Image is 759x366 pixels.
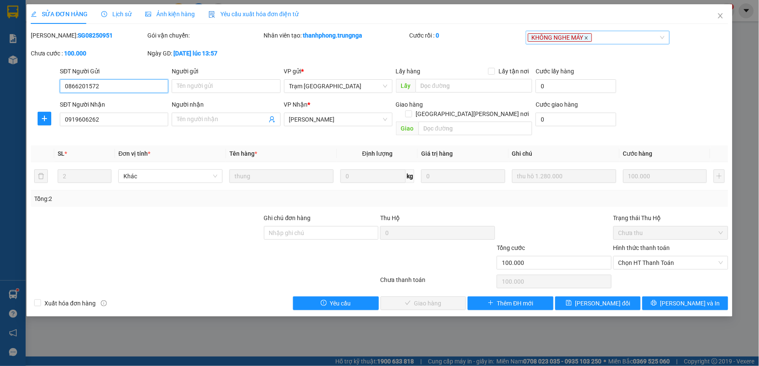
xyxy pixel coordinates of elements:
[101,11,107,17] span: clock-circle
[536,68,574,75] label: Cước lấy hàng
[31,11,37,17] span: edit
[379,275,496,290] div: Chưa thanh toán
[284,67,393,76] div: VP gửi
[651,300,657,307] span: printer
[101,11,132,17] span: Lịch sử
[60,67,168,76] div: SĐT Người Gửi
[293,296,379,310] button: exclamation-circleYêu cầu
[41,299,99,308] span: Xuất hóa đơn hàng
[172,67,280,76] div: Người gửi
[145,11,195,17] span: Ảnh kiện hàng
[60,100,168,109] div: SĐT Người Nhận
[488,300,494,307] span: plus
[536,101,578,108] label: Cước giao hàng
[536,79,616,93] input: Cước lấy hàng
[468,296,554,310] button: plusThêm ĐH mới
[509,145,620,162] th: Ghi chú
[718,260,724,265] span: close-circle
[618,256,723,269] span: Chọn HT Thanh Toán
[284,101,308,108] span: VP Nhận
[396,122,419,135] span: Giao
[38,115,51,122] span: plus
[396,79,416,93] span: Lấy
[289,113,387,126] span: Phan Thiết
[512,169,616,183] input: Ghi Chú
[147,31,262,40] div: Gói vận chuyển:
[64,50,86,57] b: 100.000
[410,31,525,40] div: Cước rồi :
[497,299,533,308] span: Thêm ĐH mới
[229,169,334,183] input: VD: Bàn, Ghế
[555,296,641,310] button: save[PERSON_NAME] đổi
[34,169,48,183] button: delete
[421,150,453,157] span: Giá trị hàng
[642,296,728,310] button: printer[PERSON_NAME] và In
[497,244,525,251] span: Tổng cước
[264,226,379,240] input: Ghi chú đơn hàng
[495,67,532,76] span: Lấy tận nơi
[147,49,262,58] div: Ngày GD:
[381,296,466,310] button: checkGiao hàng
[660,299,720,308] span: [PERSON_NAME] và In
[362,150,393,157] span: Định lượng
[709,4,733,28] button: Close
[229,150,257,157] span: Tên hàng
[58,150,64,157] span: SL
[172,100,280,109] div: Người nhận
[396,68,421,75] span: Lấy hàng
[4,4,124,20] li: Trung Nga
[303,32,363,39] b: thanhphong.trungnga
[34,194,293,203] div: Tổng: 2
[78,32,113,39] b: SG08250951
[618,227,723,239] span: Chưa thu
[575,299,630,308] span: [PERSON_NAME] đổi
[31,49,146,58] div: Chưa cước :
[208,11,215,18] img: icon
[528,33,592,42] span: KHÔNG NGHE MÁY
[321,300,327,307] span: exclamation-circle
[536,113,616,126] input: Cước giao hàng
[101,300,107,306] span: info-circle
[717,12,724,19] span: close
[145,11,151,17] span: picture
[118,150,150,157] span: Đơn vị tính
[421,169,505,183] input: 0
[416,79,533,93] input: Dọc đường
[4,47,10,53] span: environment
[330,299,351,308] span: Yêu cầu
[613,244,670,251] label: Hình thức thanh toán
[623,150,653,157] span: Cước hàng
[419,122,533,135] input: Dọc đường
[613,213,728,223] div: Trạng thái Thu Hộ
[123,170,217,183] span: Khác
[4,36,59,46] li: [PERSON_NAME]
[584,36,589,40] span: close
[623,169,707,183] input: 0
[4,47,56,73] b: T1 [PERSON_NAME], P [PERSON_NAME]
[31,31,146,40] div: [PERSON_NAME]:
[31,11,88,17] span: SỬA ĐƠN HÀNG
[59,36,114,64] li: VP Trạm [GEOGRAPHIC_DATA]
[714,169,724,183] button: plus
[264,215,311,221] label: Ghi chú đơn hàng
[173,50,217,57] b: [DATE] lúc 13:57
[396,101,423,108] span: Giao hàng
[412,109,532,119] span: [GEOGRAPHIC_DATA][PERSON_NAME] nơi
[436,32,440,39] b: 0
[269,116,275,123] span: user-add
[289,80,387,93] span: Trạm Sài Gòn
[380,215,400,221] span: Thu Hộ
[38,112,51,125] button: plus
[406,169,414,183] span: kg
[264,31,408,40] div: Nhân viên tạo:
[208,11,299,17] span: Yêu cầu xuất hóa đơn điện tử
[4,4,34,34] img: logo.jpg
[566,300,572,307] span: save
